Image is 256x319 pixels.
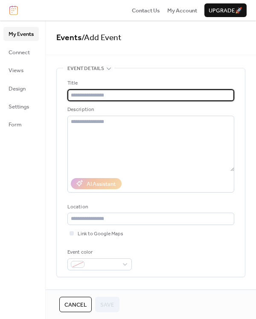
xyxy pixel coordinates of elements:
[9,85,26,93] span: Design
[67,287,104,296] span: Date and time
[81,30,122,46] span: / Add Event
[9,120,22,129] span: Form
[3,100,39,113] a: Settings
[209,6,242,15] span: Upgrade 🚀
[9,102,29,111] span: Settings
[64,301,87,309] span: Cancel
[3,82,39,95] a: Design
[67,203,233,211] div: Location
[78,230,123,238] span: Link to Google Maps
[9,30,34,38] span: My Events
[67,79,233,88] div: Title
[67,105,233,114] div: Description
[67,64,104,73] span: Event details
[9,48,30,57] span: Connect
[3,63,39,77] a: Views
[9,6,18,15] img: logo
[67,248,130,257] div: Event color
[3,27,39,41] a: My Events
[204,3,247,17] button: Upgrade🚀
[59,297,92,312] button: Cancel
[9,66,23,75] span: Views
[56,30,81,46] a: Events
[3,45,39,59] a: Connect
[3,117,39,131] a: Form
[167,6,197,15] a: My Account
[132,6,160,15] a: Contact Us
